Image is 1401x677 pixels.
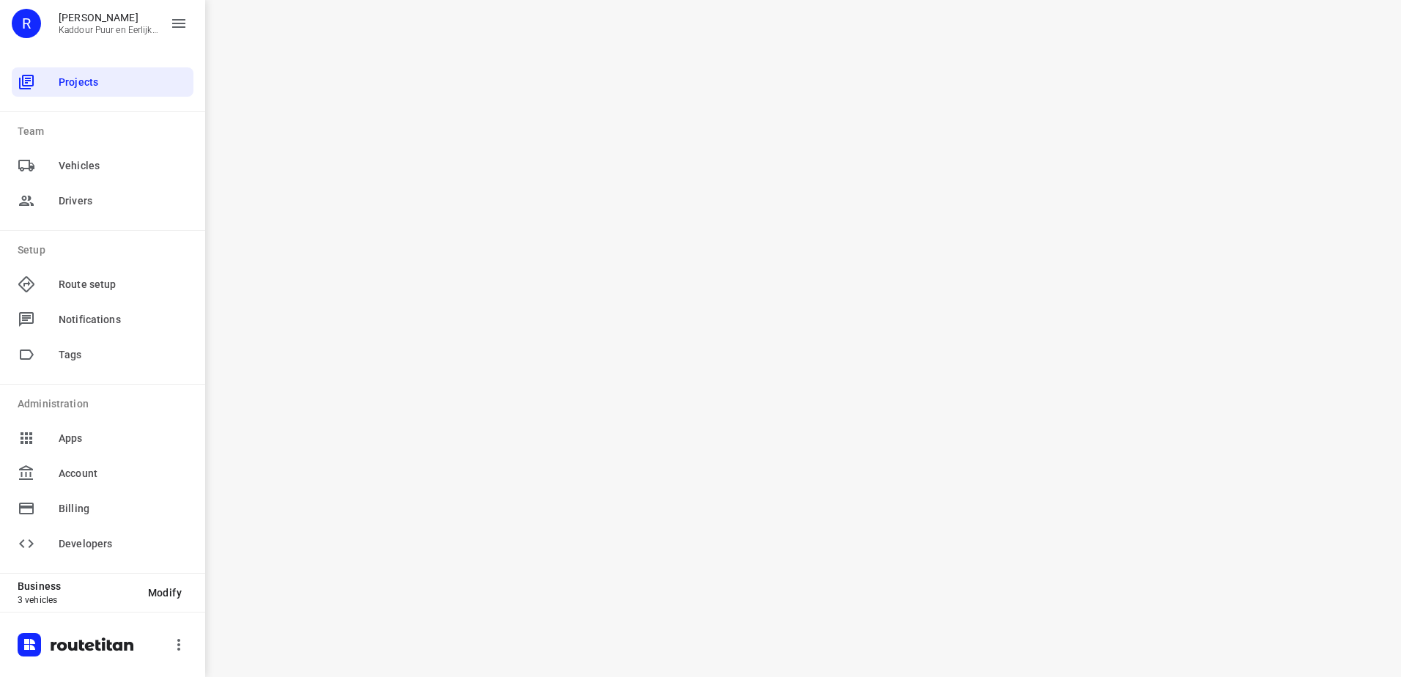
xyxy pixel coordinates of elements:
span: Projects [59,75,188,90]
div: Notifications [12,305,193,334]
span: Account [59,466,188,481]
div: Tags [12,340,193,369]
div: R [12,9,41,38]
button: Modify [136,580,193,606]
p: Administration [18,396,193,412]
div: Projects [12,67,193,97]
p: Business [18,580,136,592]
p: Rachid Kaddour [59,12,158,23]
span: Drivers [59,193,188,209]
div: Apps [12,423,193,453]
span: Developers [59,536,188,552]
p: Kaddour Puur en Eerlijk Vlees B.V. [59,25,158,35]
div: Account [12,459,193,488]
span: Modify [148,587,182,599]
div: Drivers [12,186,193,215]
div: Vehicles [12,151,193,180]
span: Vehicles [59,158,188,174]
p: Setup [18,243,193,258]
span: Tags [59,347,188,363]
div: Billing [12,494,193,523]
span: Notifications [59,312,188,328]
span: Apps [59,431,188,446]
span: Route setup [59,277,188,292]
p: 3 vehicles [18,595,136,605]
div: Developers [12,529,193,558]
span: Billing [59,501,188,517]
p: Team [18,124,193,139]
div: Route setup [12,270,193,299]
